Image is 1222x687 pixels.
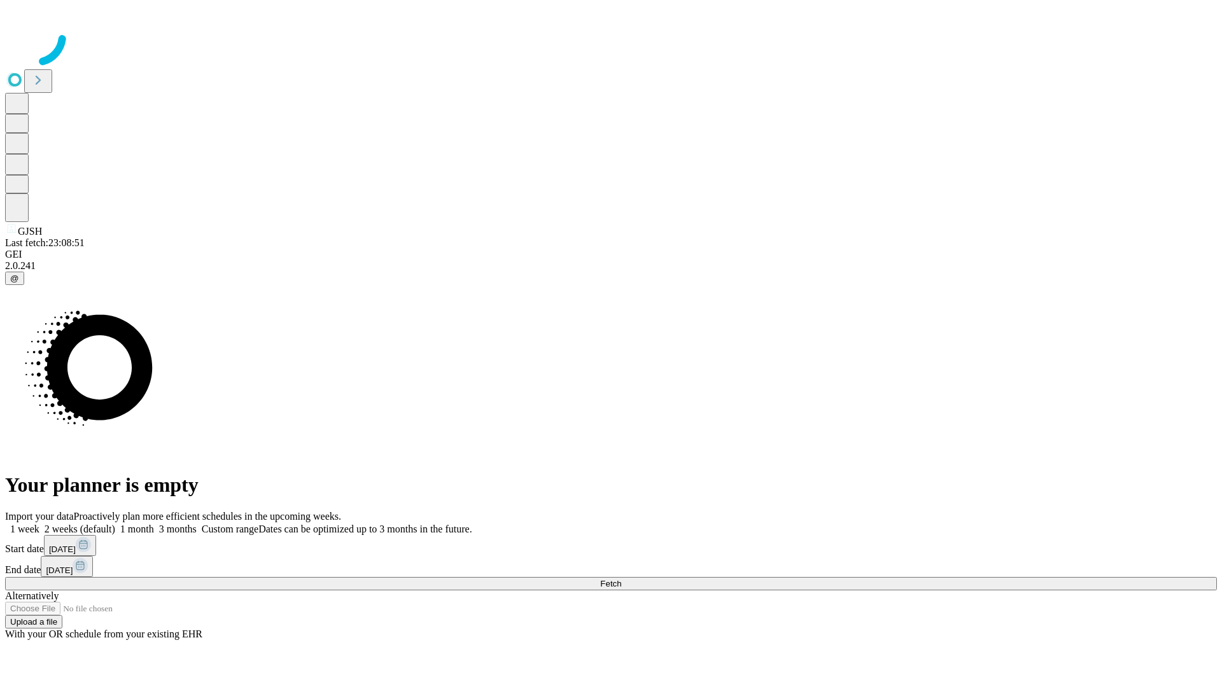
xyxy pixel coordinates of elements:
[10,274,19,283] span: @
[44,535,96,556] button: [DATE]
[45,524,115,534] span: 2 weeks (default)
[5,577,1217,590] button: Fetch
[5,615,62,628] button: Upload a file
[5,249,1217,260] div: GEI
[10,524,39,534] span: 1 week
[120,524,154,534] span: 1 month
[5,590,59,601] span: Alternatively
[46,566,73,575] span: [DATE]
[600,579,621,588] span: Fetch
[5,473,1217,497] h1: Your planner is empty
[74,511,341,522] span: Proactively plan more efficient schedules in the upcoming weeks.
[18,226,42,237] span: GJSH
[5,535,1217,556] div: Start date
[5,556,1217,577] div: End date
[5,511,74,522] span: Import your data
[5,260,1217,272] div: 2.0.241
[5,237,85,248] span: Last fetch: 23:08:51
[159,524,197,534] span: 3 months
[202,524,258,534] span: Custom range
[5,628,202,639] span: With your OR schedule from your existing EHR
[5,272,24,285] button: @
[41,556,93,577] button: [DATE]
[49,545,76,554] span: [DATE]
[258,524,472,534] span: Dates can be optimized up to 3 months in the future.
